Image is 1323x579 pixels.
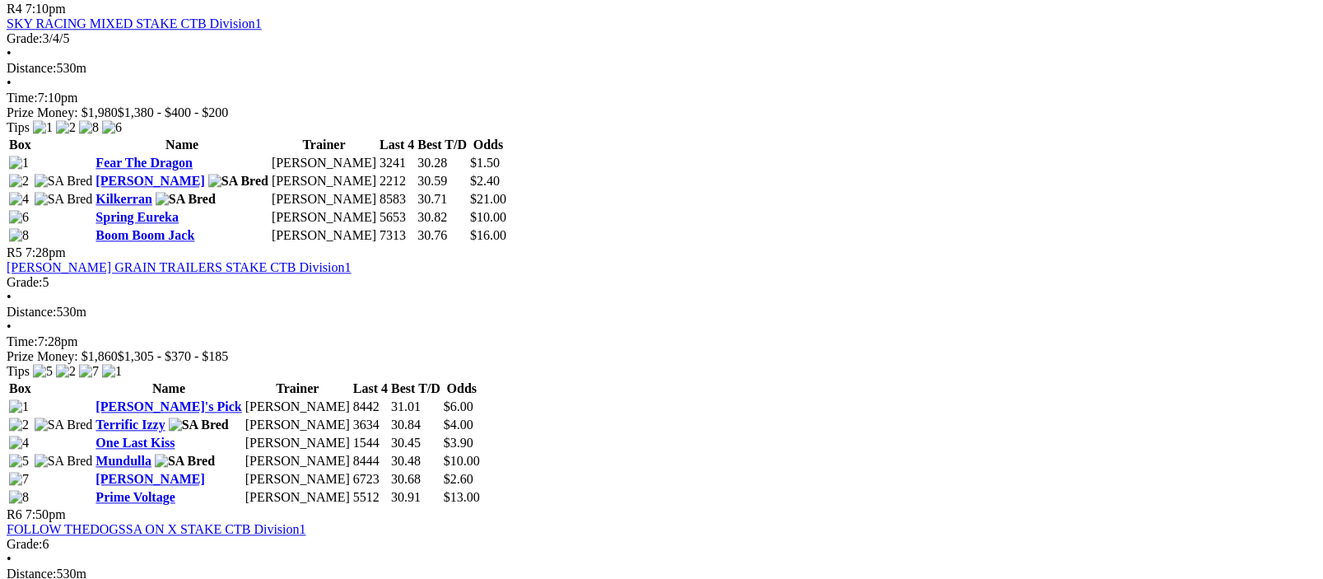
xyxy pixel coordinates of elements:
[9,436,29,451] img: 4
[9,418,29,432] img: 2
[417,137,468,153] th: Best T/D
[95,454,151,468] a: Mundulla
[169,418,229,432] img: SA Bred
[102,120,122,135] img: 6
[35,454,93,469] img: SA Bred
[7,275,43,289] span: Grade:
[95,137,269,153] th: Name
[26,2,66,16] span: 7:10pm
[390,435,441,451] td: 30.45
[26,245,66,259] span: 7:28pm
[245,453,351,469] td: [PERSON_NAME]
[7,349,1316,364] div: Prize Money: $1,860
[470,156,500,170] span: $1.50
[352,435,389,451] td: 1544
[9,192,29,207] img: 4
[9,210,29,225] img: 6
[444,399,473,413] span: $6.00
[7,91,38,105] span: Time:
[7,537,1316,552] div: 6
[379,173,415,189] td: 2212
[95,174,204,188] a: [PERSON_NAME]
[390,489,441,506] td: 30.91
[352,381,389,397] th: Last 4
[245,471,351,488] td: [PERSON_NAME]
[9,156,29,170] img: 1
[79,364,99,379] img: 7
[271,173,377,189] td: [PERSON_NAME]
[9,490,29,505] img: 8
[7,2,22,16] span: R4
[245,399,351,415] td: [PERSON_NAME]
[245,381,351,397] th: Trainer
[470,174,500,188] span: $2.40
[352,399,389,415] td: 8442
[7,245,22,259] span: R5
[7,305,1316,320] div: 530m
[7,522,305,536] a: FOLLOW THEDOGSSA ON X STAKE CTB Division1
[95,472,204,486] a: [PERSON_NAME]
[417,227,468,244] td: 30.76
[95,490,175,504] a: Prime Voltage
[271,227,377,244] td: [PERSON_NAME]
[470,228,506,242] span: $16.00
[7,91,1316,105] div: 7:10pm
[444,472,473,486] span: $2.60
[95,418,165,432] a: Terrific Izzy
[444,418,473,432] span: $4.00
[26,507,66,521] span: 7:50pm
[444,490,480,504] span: $13.00
[95,381,242,397] th: Name
[95,436,175,450] a: One Last Kiss
[9,454,29,469] img: 5
[7,507,22,521] span: R6
[7,61,56,75] span: Distance:
[379,137,415,153] th: Last 4
[245,489,351,506] td: [PERSON_NAME]
[7,61,1316,76] div: 530m
[417,173,468,189] td: 30.59
[7,31,1316,46] div: 3/4/5
[379,191,415,208] td: 8583
[208,174,268,189] img: SA Bred
[7,46,12,60] span: •
[79,120,99,135] img: 8
[352,489,389,506] td: 5512
[352,453,389,469] td: 8444
[33,120,53,135] img: 1
[271,155,377,171] td: [PERSON_NAME]
[7,76,12,90] span: •
[7,364,30,378] span: Tips
[7,275,1316,290] div: 5
[390,453,441,469] td: 30.48
[352,471,389,488] td: 6723
[7,537,43,551] span: Grade:
[379,209,415,226] td: 5653
[35,418,93,432] img: SA Bred
[271,137,377,153] th: Trainer
[7,320,12,334] span: •
[118,349,229,363] span: $1,305 - $370 - $185
[443,381,481,397] th: Odds
[7,290,12,304] span: •
[352,417,389,433] td: 3634
[271,191,377,208] td: [PERSON_NAME]
[470,192,506,206] span: $21.00
[444,454,480,468] span: $10.00
[156,192,216,207] img: SA Bred
[7,552,12,566] span: •
[33,364,53,379] img: 5
[7,260,351,274] a: [PERSON_NAME] GRAIN TRAILERS STAKE CTB Division1
[417,191,468,208] td: 30.71
[390,417,441,433] td: 30.84
[95,156,193,170] a: Fear The Dragon
[390,381,441,397] th: Best T/D
[9,381,31,395] span: Box
[390,399,441,415] td: 31.01
[9,138,31,152] span: Box
[245,417,351,433] td: [PERSON_NAME]
[9,472,29,487] img: 7
[7,16,262,30] a: SKY RACING MIXED STAKE CTB Division1
[417,155,468,171] td: 30.28
[102,364,122,379] img: 1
